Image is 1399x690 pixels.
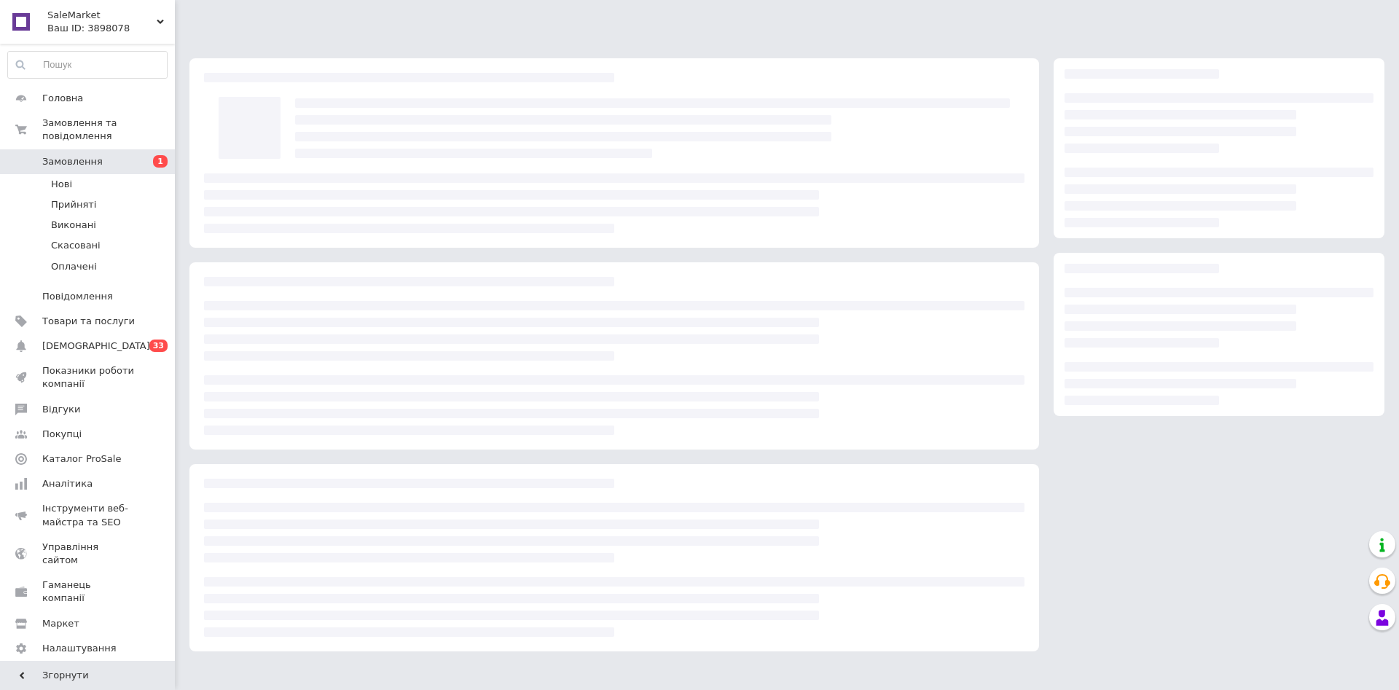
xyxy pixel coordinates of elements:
div: Ваш ID: 3898078 [47,22,175,35]
span: Нові [51,178,72,191]
span: Маркет [42,617,79,630]
span: [DEMOGRAPHIC_DATA] [42,340,150,353]
span: 1 [153,155,168,168]
span: Показники роботи компанії [42,364,135,391]
span: Управління сайтом [42,541,135,567]
span: Товари та послуги [42,315,135,328]
span: Скасовані [51,239,101,252]
span: Інструменти веб-майстра та SEO [42,502,135,528]
span: Прийняті [51,198,96,211]
span: Каталог ProSale [42,452,121,466]
span: Замовлення [42,155,103,168]
span: 33 [149,340,168,352]
span: SaleMarket [47,9,157,22]
span: Замовлення та повідомлення [42,117,175,143]
span: Покупці [42,428,82,441]
span: Головна [42,92,83,105]
span: Відгуки [42,403,80,416]
span: Гаманець компанії [42,579,135,605]
span: Аналітика [42,477,93,490]
input: Пошук [8,52,167,78]
span: Оплачені [51,260,97,273]
span: Виконані [51,219,96,232]
span: Повідомлення [42,290,113,303]
span: Налаштування [42,642,117,655]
